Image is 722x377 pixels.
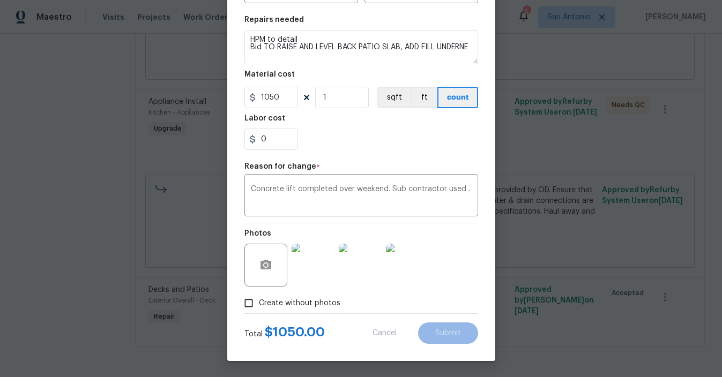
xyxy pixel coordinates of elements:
button: ft [411,87,437,108]
span: Submit [435,329,461,337]
span: Create without photos [259,298,340,309]
span: $ 1050.00 [265,326,325,338]
button: Submit [418,322,478,344]
div: Total [244,327,325,340]
textarea: Concrete lift completed over weekend. Sub contractor used . [251,185,472,208]
h5: Material cost [244,71,295,78]
span: Cancel [373,329,397,337]
button: sqft [377,87,411,108]
button: count [437,87,478,108]
h5: Reason for change [244,163,316,170]
textarea: HPM to detail Bid TO RAISE AND LEVEL BACK PATIO SLAB, ADD FILL UNDERNE [244,30,478,64]
h5: Labor cost [244,115,285,122]
button: Cancel [355,322,414,344]
h5: Repairs needed [244,16,304,24]
h5: Photos [244,230,271,237]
